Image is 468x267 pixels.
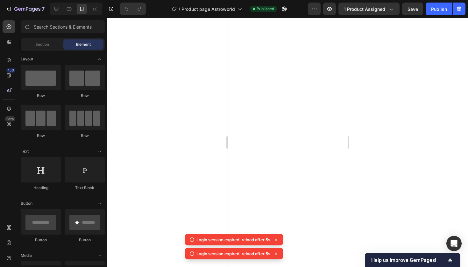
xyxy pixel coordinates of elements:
div: Row [65,93,105,99]
div: Text Block [65,185,105,191]
span: Toggle open [95,146,105,156]
span: Toggle open [95,54,105,64]
div: Open Intercom Messenger [446,236,462,251]
span: Section [35,42,49,47]
span: Element [76,42,91,47]
span: Product page Astroworld [181,6,235,12]
span: Toggle open [95,250,105,261]
button: 7 [3,3,47,15]
div: Row [21,93,61,99]
iframe: Design area [228,18,348,267]
button: Publish [426,3,452,15]
button: Show survey - Help us improve GemPages! [371,256,454,264]
div: Beta [5,116,15,121]
p: Login session expired, reload after 5s [196,250,270,257]
span: Help us improve GemPages! [371,257,446,263]
span: Save [408,6,418,12]
p: Login session expired, reload after 5s [196,236,270,243]
input: Search Sections & Elements [21,20,105,33]
span: 1 product assigned [344,6,385,12]
div: Button [21,237,61,243]
div: Row [65,133,105,139]
div: Row [21,133,61,139]
span: Media [21,253,32,258]
span: Button [21,201,32,206]
span: Published [257,6,274,12]
p: 7 [42,5,45,13]
span: Toggle open [95,198,105,209]
span: Layout [21,56,33,62]
div: Button [65,237,105,243]
button: Save [402,3,423,15]
span: / [179,6,180,12]
div: Heading [21,185,61,191]
span: Text [21,148,29,154]
div: 450 [6,68,15,73]
div: Publish [431,6,447,12]
button: 1 product assigned [338,3,400,15]
div: Undo/Redo [120,3,146,15]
